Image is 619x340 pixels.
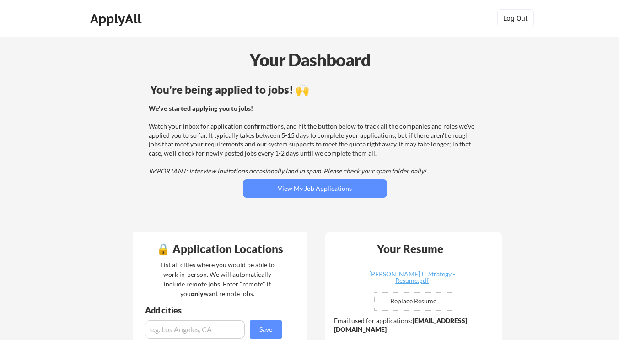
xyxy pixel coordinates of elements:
[145,320,245,339] input: e.g. Los Angeles, CA
[135,243,305,254] div: 🔒 Application Locations
[90,11,144,27] div: ApplyAll
[149,104,479,176] div: Watch your inbox for application confirmations, and hit the button below to track all the compani...
[365,243,456,254] div: Your Resume
[497,9,534,27] button: Log Out
[1,47,619,73] div: Your Dashboard
[334,317,467,334] strong: [EMAIL_ADDRESS][DOMAIN_NAME]
[149,167,426,175] em: IMPORTANT: Interview invitations occasionally land in spam. Please check your spam folder daily!
[149,104,253,112] strong: We've started applying you to jobs!
[358,271,467,285] a: [PERSON_NAME] IT Strategy - Resume.pdf
[243,179,387,198] button: View My Job Applications
[155,260,280,298] div: List all cities where you would be able to work in-person. We will automatically include remote j...
[358,271,467,284] div: [PERSON_NAME] IT Strategy - Resume.pdf
[145,306,284,314] div: Add cities
[250,320,282,339] button: Save
[150,84,480,95] div: You're being applied to jobs! 🙌
[191,290,204,297] strong: only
